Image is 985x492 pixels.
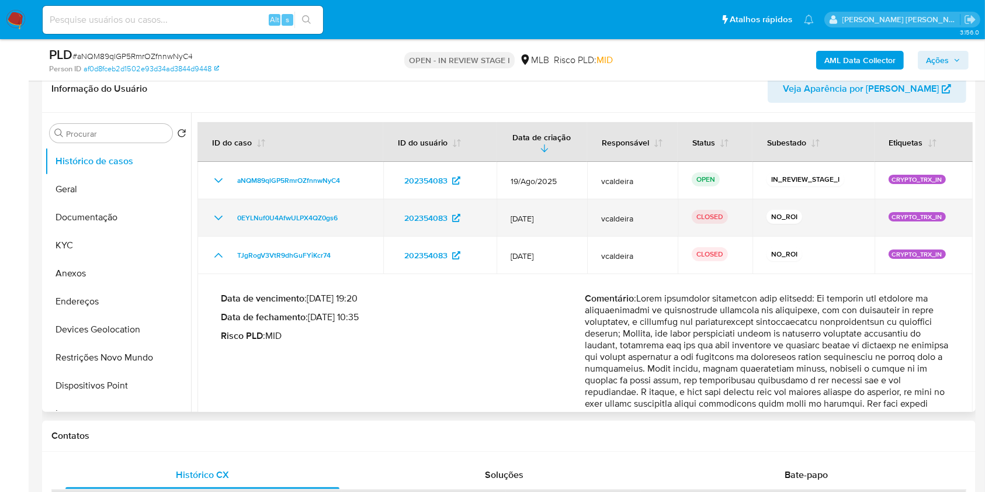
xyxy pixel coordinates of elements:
b: Person ID [49,64,81,74]
span: Atalhos rápidos [730,13,792,26]
a: Sair [964,13,976,26]
span: Alt [270,14,279,25]
b: PLD [49,45,72,64]
span: Ações [926,51,949,70]
p: OPEN - IN REVIEW STAGE I [404,52,515,68]
button: Restrições Novo Mundo [45,344,191,372]
button: Devices Geolocation [45,316,191,344]
input: Pesquise usuários ou casos... [43,12,323,27]
div: MLB [519,54,549,67]
span: Histórico CX [176,468,229,481]
h1: Informação do Usuário [51,83,147,95]
span: Soluções [485,468,523,481]
input: Procurar [66,129,168,139]
button: Items [45,400,191,428]
p: carla.siqueira@mercadolivre.com [842,14,960,25]
a: Notificações [804,15,814,25]
button: Geral [45,175,191,203]
button: Veja Aparência por [PERSON_NAME] [768,75,966,103]
span: # aNQM89qlGP5RmrOZfnnwNyC4 [72,50,193,62]
button: KYC [45,231,191,259]
span: MID [596,53,613,67]
button: Histórico de casos [45,147,191,175]
span: 3.156.0 [960,27,979,37]
button: Procurar [54,129,64,138]
button: Dispositivos Point [45,372,191,400]
button: Ações [918,51,969,70]
span: Bate-papo [785,468,828,481]
button: AML Data Collector [816,51,904,70]
button: Anexos [45,259,191,287]
span: Veja Aparência por [PERSON_NAME] [783,75,939,103]
b: AML Data Collector [824,51,896,70]
button: search-icon [294,12,318,28]
button: Endereços [45,287,191,316]
a: af0d8fceb2d1502e93d34ad3844d9448 [84,64,219,74]
h1: Contatos [51,430,966,442]
button: Documentação [45,203,191,231]
span: Risco PLD: [554,54,613,67]
button: Retornar ao pedido padrão [177,129,186,141]
span: s [286,14,289,25]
